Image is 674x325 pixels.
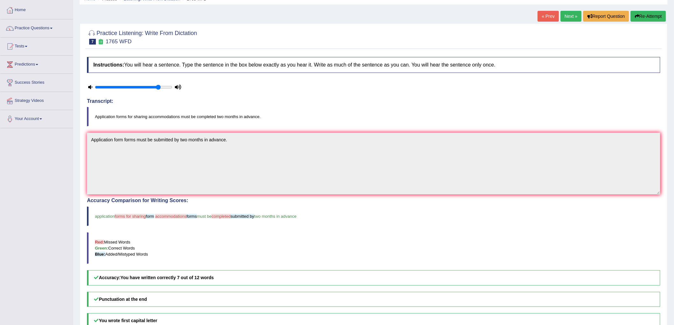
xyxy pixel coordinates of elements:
[631,11,666,22] button: Re-Attempt
[0,92,73,108] a: Strategy Videos
[0,1,73,17] a: Home
[87,270,660,285] h5: Accuracy:
[212,214,231,219] span: completed
[93,62,124,67] b: Instructions:
[120,275,214,280] b: You have written correctly 7 out of 12 words
[95,240,104,244] b: Red:
[538,11,559,22] a: « Prev
[583,11,629,22] button: Report Question
[95,252,105,257] b: Blue:
[87,232,660,264] blockquote: Missed Words Correct Words Added/Mistyped Words
[0,110,73,126] a: Your Account
[0,56,73,72] a: Predictions
[146,214,154,219] span: form
[0,38,73,53] a: Tests
[87,133,660,194] textarea: To enrich screen reader interactions, please activate Accessibility in Grammarly extension settings
[87,292,660,307] h5: Punctuation at the end
[155,214,186,219] span: accommodations
[0,19,73,35] a: Practice Questions
[231,214,254,219] span: submitted by
[254,214,297,219] span: two months in advance
[89,39,96,45] span: 7
[561,11,582,22] a: Next »
[0,74,73,90] a: Success Stories
[197,214,212,219] span: must be
[95,246,108,251] b: Green:
[97,39,104,45] small: Exam occurring question
[87,98,660,104] h4: Transcript:
[87,198,660,203] h4: Accuracy Comparison for Writing Scores:
[115,214,146,219] span: forms for sharing
[87,57,660,73] h4: You will hear a sentence. Type the sentence in the box below exactly as you hear it. Write as muc...
[95,214,115,219] span: application
[187,214,197,219] span: forms
[87,29,197,45] h2: Practice Listening: Write From Dictation
[106,39,132,45] small: 1765 WFD
[87,107,660,126] blockquote: Application forms for sharing accommodations must be completed two months in advance.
